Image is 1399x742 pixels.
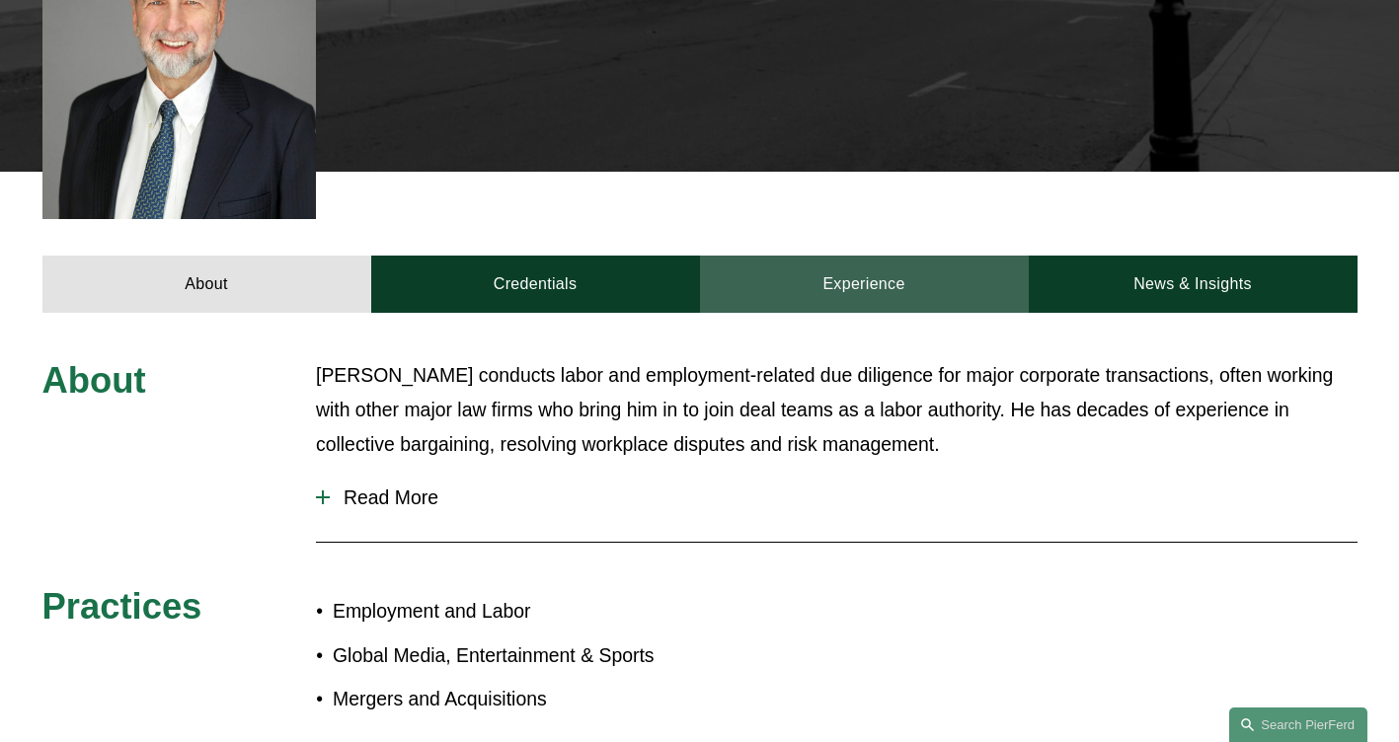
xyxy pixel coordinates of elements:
a: Experience [700,256,1029,312]
p: [PERSON_NAME] conducts labor and employment-related due diligence for major corporate transaction... [316,358,1358,462]
p: Global Media, Entertainment & Sports [333,638,700,673]
button: Read More [316,472,1358,524]
p: Mergers and Acquisitions [333,682,700,716]
a: Credentials [371,256,700,312]
a: About [42,256,371,312]
span: Read More [330,486,1358,509]
a: News & Insights [1029,256,1358,312]
a: Search this site [1229,707,1367,742]
span: Practices [42,586,202,627]
span: About [42,360,146,401]
p: Employment and Labor [333,594,700,629]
